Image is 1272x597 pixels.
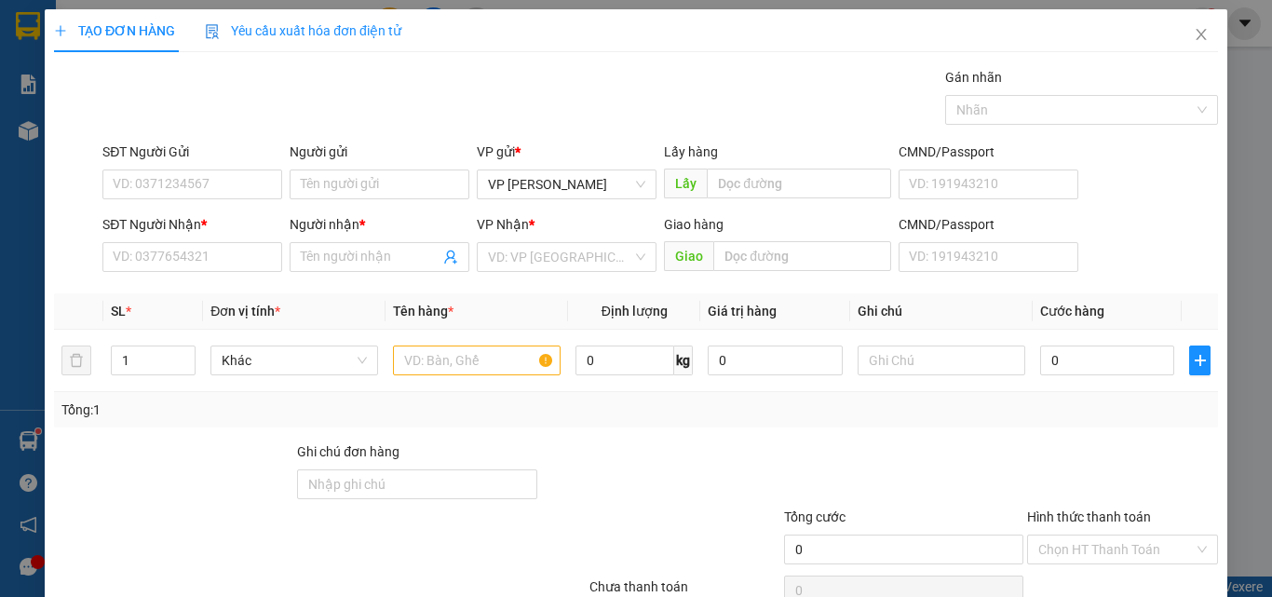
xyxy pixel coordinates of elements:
th: Ghi chú [850,293,1033,330]
input: Ghi Chú [858,346,1025,375]
span: Khác [222,346,367,374]
span: plus [54,24,67,37]
label: Gán nhãn [945,70,1002,85]
span: close [1194,27,1209,42]
span: Tên hàng [393,304,453,319]
span: Giá trị hàng [708,304,777,319]
span: Giao [664,241,713,271]
span: Lấy [664,169,707,198]
input: Dọc đường [707,169,890,198]
span: VP Phan Rí [488,170,645,198]
div: CMND/Passport [898,142,1077,162]
span: Đơn vị tính [210,304,280,319]
input: Ghi chú đơn hàng [297,469,536,499]
div: Người gửi [290,142,469,162]
img: icon [205,24,220,39]
span: SL [111,304,126,319]
span: Yêu cầu xuất hóa đơn điện tử [205,23,401,38]
span: VP Nhận [477,217,529,232]
div: Người nhận [290,214,469,235]
input: 0 [708,346,842,375]
button: delete [61,346,91,375]
div: Tổng: 1 [61,400,493,420]
span: kg [674,346,693,375]
span: TẠO ĐƠN HÀNG [54,23,175,38]
span: user-add [443,250,458,265]
label: Ghi chú đơn hàng [297,444,399,459]
span: Lấy hàng [664,144,718,159]
span: Tổng cước [784,509,846,524]
div: VP gửi [477,142,656,162]
button: Close [1175,9,1227,61]
button: plus [1189,346,1211,375]
span: Định lượng [601,304,667,319]
span: plus [1190,353,1210,368]
div: CMND/Passport [898,214,1077,235]
span: Giao hàng [664,217,724,232]
div: SĐT Người Gửi [102,142,282,162]
span: Cước hàng [1040,304,1104,319]
input: VD: Bàn, Ghế [393,346,561,375]
input: Dọc đường [713,241,890,271]
div: SĐT Người Nhận [102,214,282,235]
label: Hình thức thanh toán [1027,509,1151,524]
